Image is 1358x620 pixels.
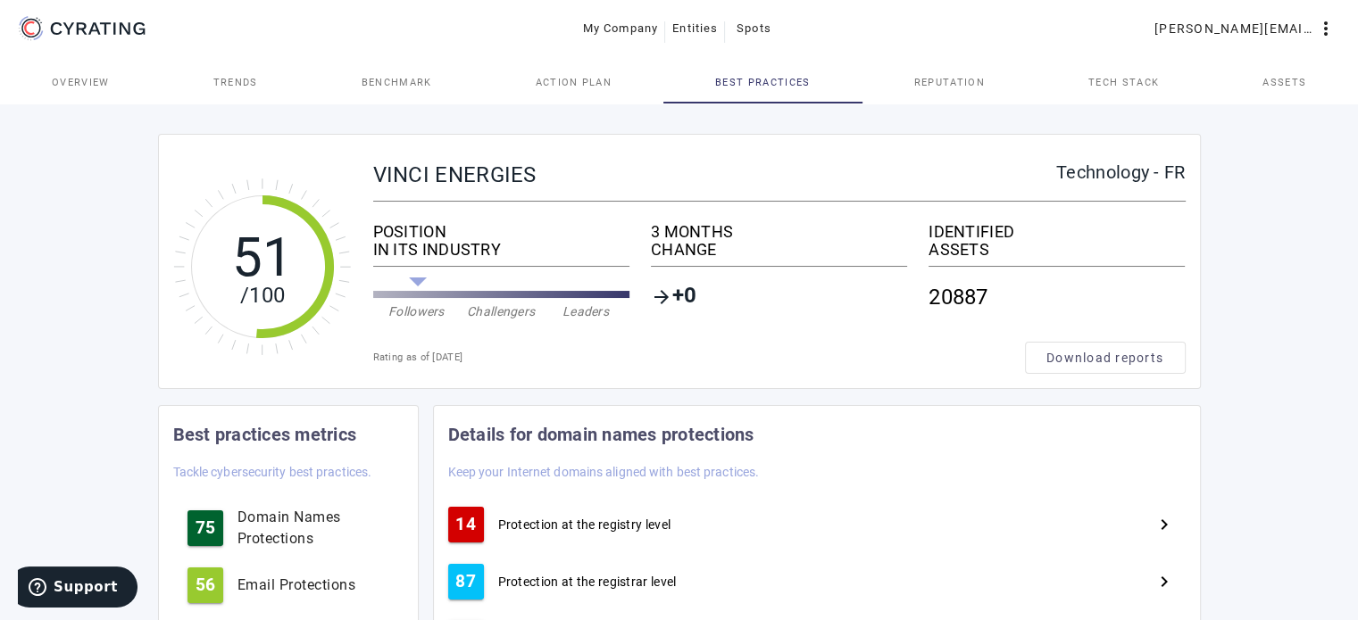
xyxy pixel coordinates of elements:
[737,14,771,43] span: Spots
[448,420,754,449] mat-card-title: Details for domain names protections
[672,14,718,43] span: Entities
[173,503,404,553] button: 75Domain Names Protections
[1154,14,1315,43] span: [PERSON_NAME][EMAIL_ADDRESS][DOMAIN_NAME]
[651,241,907,259] div: CHANGE
[929,223,1185,241] div: IDENTIFIED
[929,241,1185,259] div: ASSETS
[373,163,1057,186] div: VINCI ENERGIES
[1147,12,1344,45] button: [PERSON_NAME][EMAIL_ADDRESS][DOMAIN_NAME]
[1025,342,1186,374] button: Download reports
[672,286,697,308] span: +0
[1143,560,1186,603] button: Next
[1143,503,1186,546] button: Next
[448,462,760,482] mat-card-subtitle: Keep your Internet domains aligned with best practices.
[498,516,671,533] span: Protection at the registry level
[18,566,137,611] iframe: Opens a widget where you can find more information
[725,12,782,45] button: Spots
[455,516,476,533] span: 14
[665,12,725,45] button: Entities
[715,78,810,87] span: Best practices
[651,286,672,308] mat-icon: arrow_forward
[173,560,404,610] button: 56Email Protections
[173,462,372,482] mat-card-subtitle: Tackle cybersecurity best practices.
[455,573,476,591] span: 87
[1315,18,1337,39] mat-icon: more_vert
[51,22,146,35] g: CYRATING
[52,78,110,87] span: Overview
[1154,514,1175,535] mat-icon: Next
[237,507,389,550] div: Domain Names Protections
[1154,571,1175,592] mat-icon: Next
[237,575,389,596] div: Email Protections
[651,223,907,241] div: 3 MONTHS
[576,12,666,45] button: My Company
[239,283,284,308] tspan: /100
[1088,78,1159,87] span: Tech Stack
[535,78,612,87] span: Action Plan
[373,241,629,259] div: IN ITS INDUSTRY
[544,302,629,320] div: Leaders
[173,420,357,449] mat-card-title: Best practices metrics
[583,14,659,43] span: My Company
[196,576,215,594] span: 56
[362,78,432,87] span: Benchmark
[498,573,677,591] span: Protection at the registrar level
[1056,163,1186,181] div: Technology - FR
[231,226,293,289] tspan: 51
[914,78,985,87] span: Reputation
[373,223,629,241] div: POSITION
[459,302,544,320] div: Challengers
[213,78,258,87] span: Trends
[373,349,1025,367] div: Rating as of [DATE]
[1046,349,1163,367] span: Download reports
[929,274,1185,320] div: 20887
[1262,78,1306,87] span: Assets
[196,519,215,537] span: 75
[374,302,459,320] div: Followers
